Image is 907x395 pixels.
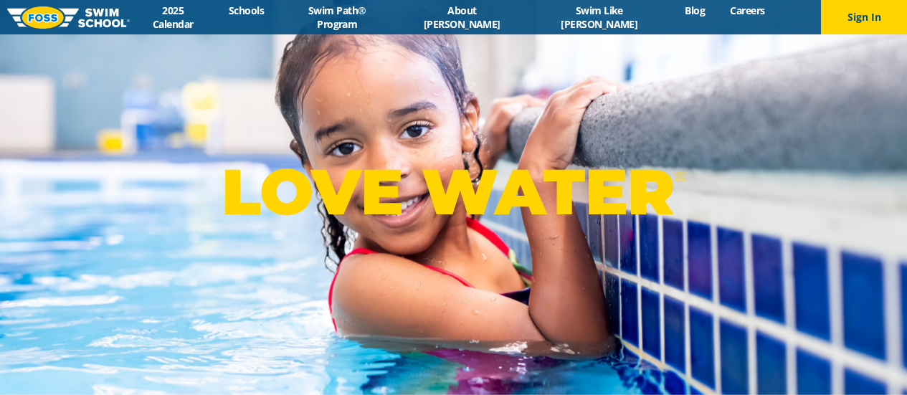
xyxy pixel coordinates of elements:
[718,4,777,17] a: Careers
[674,168,685,186] sup: ®
[7,6,130,29] img: FOSS Swim School Logo
[217,4,277,17] a: Schools
[398,4,526,31] a: About [PERSON_NAME]
[130,4,217,31] a: 2025 Calendar
[526,4,673,31] a: Swim Like [PERSON_NAME]
[673,4,718,17] a: Blog
[222,153,685,230] p: LOVE WATER
[277,4,398,31] a: Swim Path® Program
